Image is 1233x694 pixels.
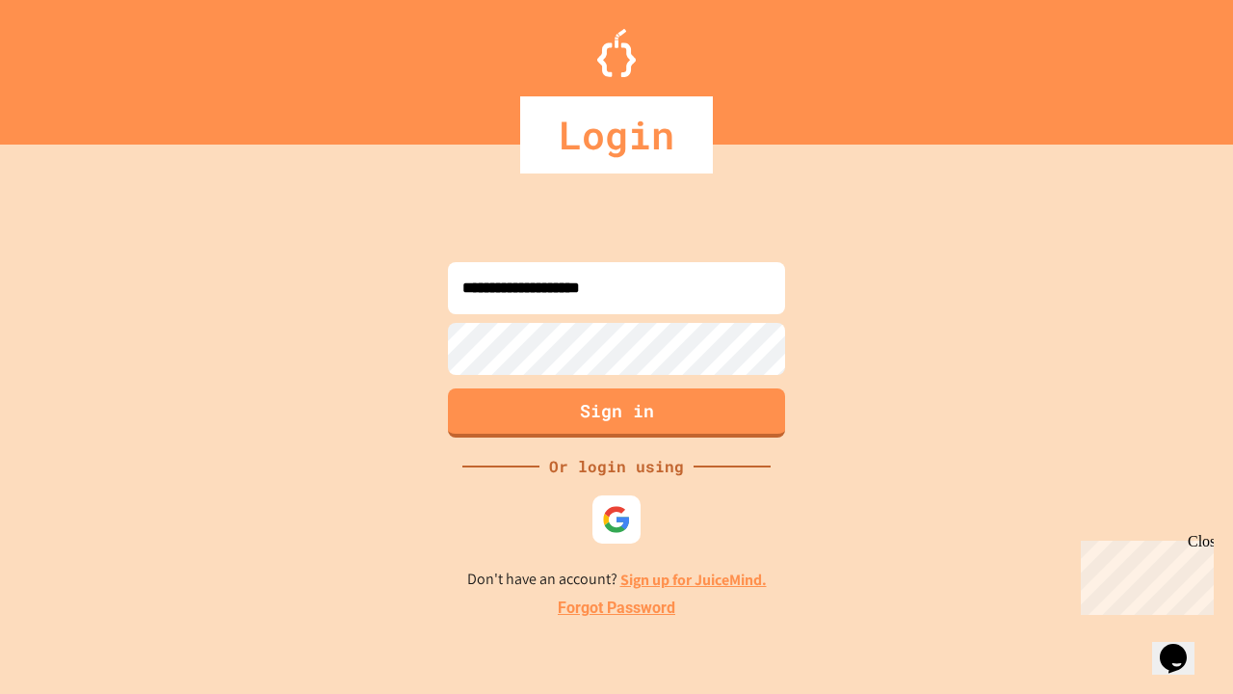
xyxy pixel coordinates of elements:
a: Sign up for JuiceMind. [620,570,767,590]
button: Sign in [448,388,785,438]
div: Chat with us now!Close [8,8,133,122]
img: Logo.svg [597,29,636,77]
iframe: chat widget [1152,617,1214,675]
a: Forgot Password [558,597,675,620]
img: google-icon.svg [602,505,631,534]
div: Login [520,96,713,173]
p: Don't have an account? [467,568,767,592]
iframe: chat widget [1073,533,1214,615]
div: Or login using [539,455,694,478]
